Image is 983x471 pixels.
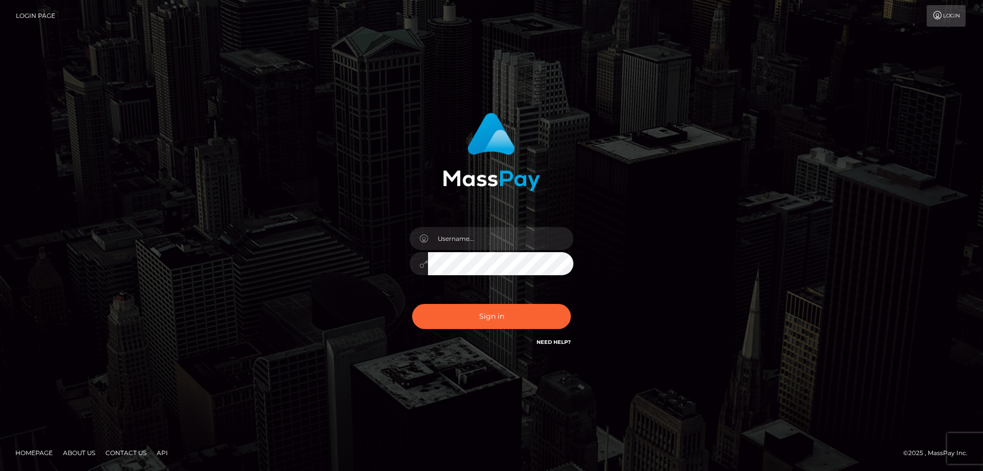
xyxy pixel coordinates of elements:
a: Login [927,5,966,27]
button: Sign in [412,304,571,329]
a: Login Page [16,5,55,27]
a: API [153,445,172,461]
a: Homepage [11,445,57,461]
img: MassPay Login [443,113,540,191]
input: Username... [428,227,573,250]
a: Need Help? [537,339,571,345]
a: About Us [59,445,99,461]
a: Contact Us [101,445,151,461]
div: © 2025 , MassPay Inc. [903,447,975,459]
